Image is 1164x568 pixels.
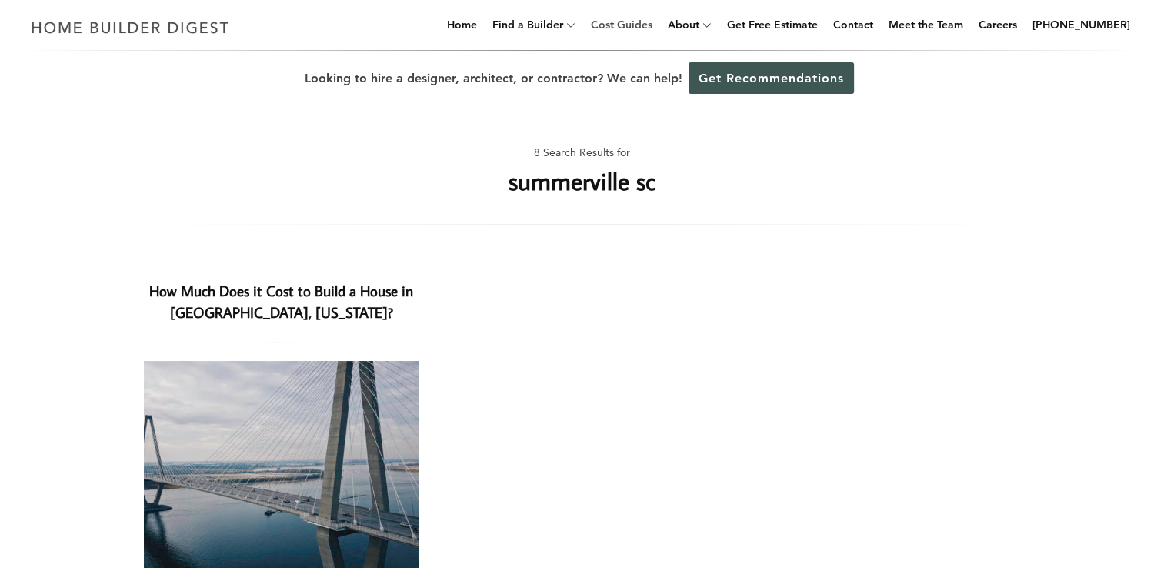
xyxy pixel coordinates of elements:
h1: summerville sc [509,162,655,199]
img: Home Builder Digest [25,12,236,42]
iframe: Drift Widget Chat Controller [869,458,1146,550]
a: Get Recommendations [689,62,854,94]
span: 8 Search Results for [534,143,630,162]
a: How Much Does it Cost to Build a House in [GEOGRAPHIC_DATA], [US_STATE]? [149,281,413,322]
